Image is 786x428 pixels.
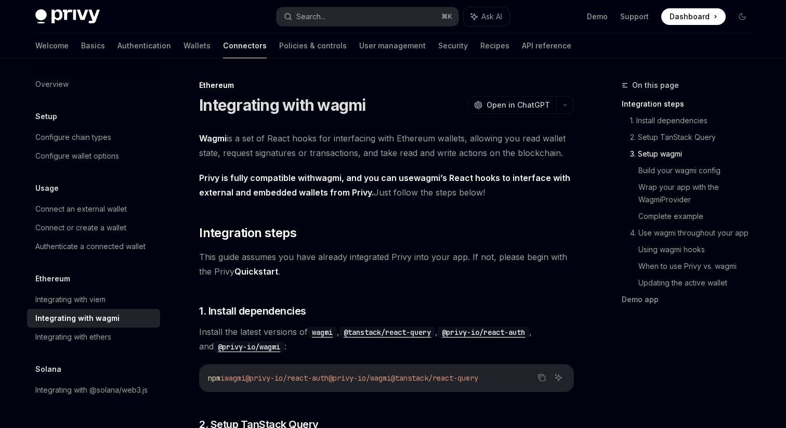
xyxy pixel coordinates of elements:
[638,241,759,258] a: Using wagmi hooks
[35,273,70,285] h5: Ethereum
[661,8,726,25] a: Dashboard
[27,147,160,165] a: Configure wallet options
[225,373,245,383] span: wagmi
[27,200,160,218] a: Connect an external wallet
[620,11,649,22] a: Support
[27,328,160,346] a: Integrating with ethers
[117,33,171,58] a: Authentication
[481,11,502,22] span: Ask AI
[438,327,529,338] code: @privy-io/react-auth
[296,10,325,23] div: Search...
[632,79,679,92] span: On this page
[199,96,366,114] h1: Integrating with wagmi
[35,78,69,90] div: Overview
[480,33,509,58] a: Recipes
[522,33,571,58] a: API reference
[414,173,440,184] a: wagmi
[199,133,227,144] a: Wagmi
[622,96,759,112] a: Integration steps
[35,240,146,253] div: Authenticate a connected wallet
[438,327,529,337] a: @privy-io/react-auth
[199,304,306,318] span: 1. Install dependencies
[35,312,120,325] div: Integrating with wagmi
[27,75,160,94] a: Overview
[638,275,759,291] a: Updating the active wallet
[391,373,478,383] span: @tanstack/react-query
[27,218,160,237] a: Connect or create a wallet
[214,341,284,353] code: @privy-io/wagmi
[359,33,426,58] a: User management
[208,373,220,383] span: npm
[277,7,459,26] button: Search...⌘K
[670,11,710,22] span: Dashboard
[27,290,160,309] a: Integrating with viem
[27,128,160,147] a: Configure chain types
[35,131,111,144] div: Configure chain types
[199,173,570,198] strong: Privy is fully compatible with , and you can use ’s React hooks to interface with external and em...
[315,173,342,184] a: wagmi
[638,208,759,225] a: Complete example
[27,237,160,256] a: Authenticate a connected wallet
[279,33,347,58] a: Policies & controls
[184,33,211,58] a: Wallets
[464,7,509,26] button: Ask AI
[487,100,550,110] span: Open in ChatGPT
[35,110,57,123] h5: Setup
[339,327,435,338] code: @tanstack/react-query
[35,222,126,234] div: Connect or create a wallet
[199,131,574,160] span: is a set of React hooks for interfacing with Ethereum wallets, allowing you read wallet state, re...
[81,33,105,58] a: Basics
[467,96,556,114] button: Open in ChatGPT
[638,162,759,179] a: Build your wagmi config
[35,293,106,306] div: Integrating with viem
[245,373,329,383] span: @privy-io/react-auth
[638,179,759,208] a: Wrap your app with the WagmiProvider
[27,309,160,328] a: Integrating with wagmi
[308,327,337,338] code: wagmi
[35,150,119,162] div: Configure wallet options
[35,33,69,58] a: Welcome
[35,182,59,194] h5: Usage
[35,9,100,24] img: dark logo
[734,8,751,25] button: Toggle dark mode
[630,112,759,129] a: 1. Install dependencies
[199,171,574,200] span: Just follow the steps below!
[234,266,278,277] a: Quickstart
[638,258,759,275] a: When to use Privy vs. wagmi
[308,327,337,337] a: wagmi
[441,12,452,21] span: ⌘ K
[630,146,759,162] a: 3. Setup wagmi
[630,225,759,241] a: 4. Use wagmi throughout your app
[35,331,111,343] div: Integrating with ethers
[220,373,225,383] span: i
[329,373,391,383] span: @privy-io/wagmi
[35,363,61,375] h5: Solana
[35,203,127,215] div: Connect an external wallet
[552,371,565,384] button: Ask AI
[630,129,759,146] a: 2. Setup TanStack Query
[622,291,759,308] a: Demo app
[35,384,148,396] div: Integrating with @solana/web3.js
[587,11,608,22] a: Demo
[199,325,574,354] span: Install the latest versions of , , , and :
[214,341,284,352] a: @privy-io/wagmi
[27,381,160,399] a: Integrating with @solana/web3.js
[199,80,574,90] div: Ethereum
[339,327,435,337] a: @tanstack/react-query
[199,225,296,241] span: Integration steps
[438,33,468,58] a: Security
[223,33,267,58] a: Connectors
[199,250,574,279] span: This guide assumes you have already integrated Privy into your app. If not, please begin with the...
[535,371,548,384] button: Copy the contents from the code block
